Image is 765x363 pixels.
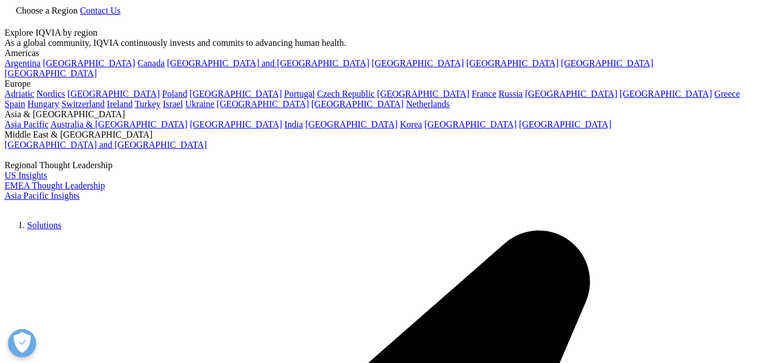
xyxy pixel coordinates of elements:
a: [GEOGRAPHIC_DATA] [190,119,282,129]
div: Americas [5,48,743,58]
a: [GEOGRAPHIC_DATA] [466,58,558,68]
a: Czech Republic [317,89,375,99]
a: [GEOGRAPHIC_DATA] [561,58,653,68]
a: Australia & [GEOGRAPHIC_DATA] [50,119,187,129]
a: [GEOGRAPHIC_DATA] [424,119,516,129]
a: Ireland [107,99,133,109]
a: [GEOGRAPHIC_DATA] [43,58,135,68]
a: [GEOGRAPHIC_DATA] [67,89,160,99]
div: Regional Thought Leadership [5,160,743,170]
a: US Insights [5,170,47,180]
button: Open Preferences [8,329,36,357]
a: [GEOGRAPHIC_DATA] [190,89,282,99]
a: [GEOGRAPHIC_DATA] [519,119,612,129]
a: [GEOGRAPHIC_DATA] [525,89,617,99]
a: Ukraine [185,99,215,109]
div: Explore IQVIA by region [5,28,743,38]
a: Canada [138,58,165,68]
a: Solutions [27,220,61,230]
a: [GEOGRAPHIC_DATA] [5,69,97,78]
a: EMEA Thought Leadership [5,181,105,190]
a: Korea [400,119,422,129]
a: [GEOGRAPHIC_DATA] [311,99,404,109]
a: Asia Pacific [5,119,49,129]
a: Turkey [135,99,161,109]
a: [GEOGRAPHIC_DATA] [377,89,469,99]
a: Argentina [5,58,41,68]
a: Poland [162,89,187,99]
a: Nordics [36,89,65,99]
a: Spain [5,99,25,109]
a: [GEOGRAPHIC_DATA] [371,58,464,68]
a: [GEOGRAPHIC_DATA] and [GEOGRAPHIC_DATA] [167,58,369,68]
a: [GEOGRAPHIC_DATA] [619,89,712,99]
a: [GEOGRAPHIC_DATA] [305,119,398,129]
a: Adriatic [5,89,34,99]
a: Contact Us [80,6,121,15]
a: Portugal [284,89,315,99]
div: Asia & [GEOGRAPHIC_DATA] [5,109,743,119]
a: Switzerland [61,99,104,109]
a: India [284,119,303,129]
div: As a global community, IQVIA continuously invests and commits to advancing human health. [5,38,743,48]
div: Middle East & [GEOGRAPHIC_DATA] [5,130,743,140]
a: [GEOGRAPHIC_DATA] and [GEOGRAPHIC_DATA] [5,140,207,150]
a: Russia [499,89,523,99]
div: Europe [5,79,743,89]
a: Asia Pacific Insights [5,191,79,200]
span: Choose a Region [16,6,78,15]
a: Hungary [27,99,59,109]
a: Netherlands [406,99,450,109]
a: [GEOGRAPHIC_DATA] [217,99,309,109]
a: Israel [163,99,183,109]
a: France [472,89,497,99]
a: Greece [714,89,740,99]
